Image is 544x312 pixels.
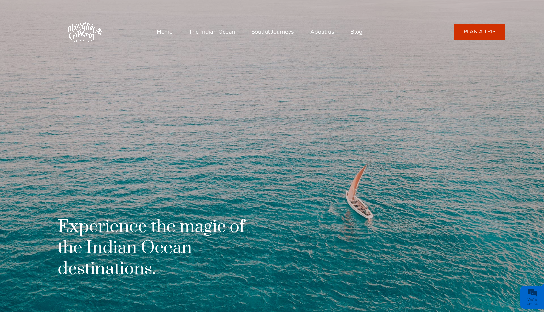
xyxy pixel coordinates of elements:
[310,24,334,40] a: About us
[58,216,254,280] h1: Experience the magic of the Indian Ocean destinations.
[522,297,542,306] div: We're offline
[454,24,505,40] a: PLAN A TRIP
[157,24,173,40] a: Home
[251,24,294,40] a: Soulful Journeys
[189,24,235,40] a: The Indian Ocean
[350,24,363,40] a: Blog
